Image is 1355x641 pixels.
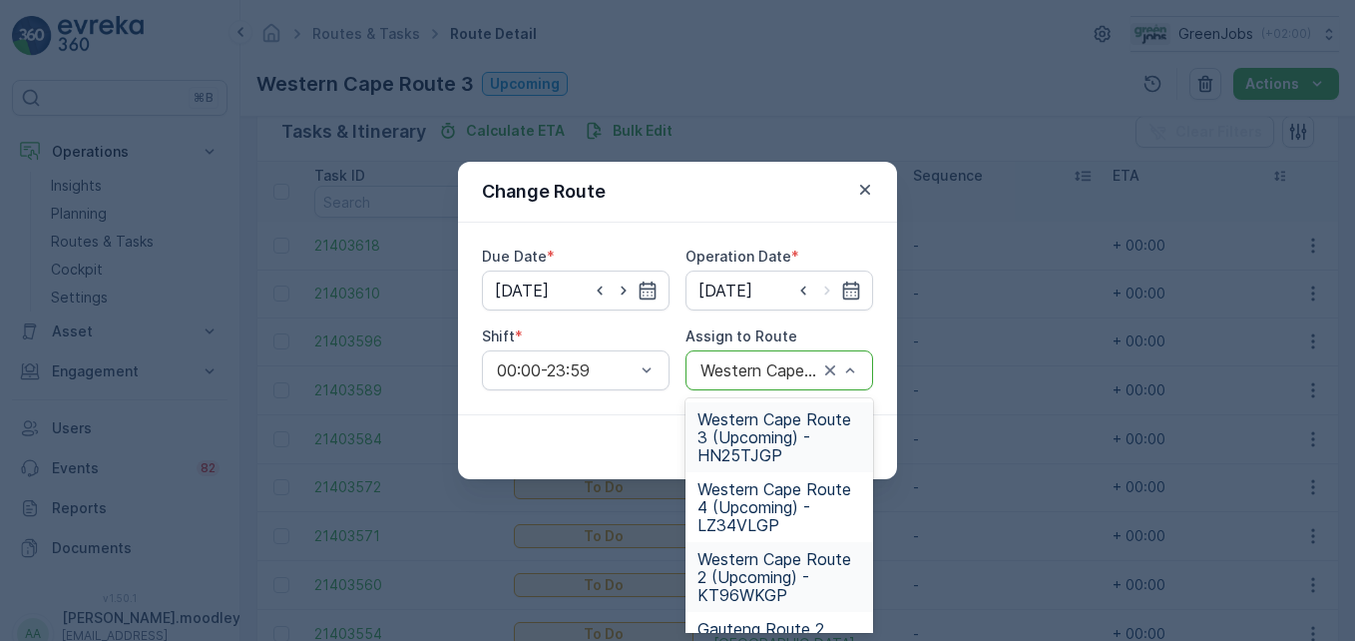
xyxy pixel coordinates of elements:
label: Shift [482,327,515,344]
span: Western Cape Route 4 (Upcoming) - LZ34VLGP [697,480,861,534]
label: Due Date [482,248,547,265]
input: dd/mm/yyyy [482,271,670,311]
span: Western Cape Route 3 (Upcoming) - HN25TJGP [697,410,861,464]
p: Change Route [482,178,606,206]
span: Western Cape Route 2 (Upcoming) - KT96WKGP [697,550,861,604]
input: dd/mm/yyyy [685,271,873,311]
label: Assign to Route [685,327,797,344]
label: Operation Date [685,248,791,265]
